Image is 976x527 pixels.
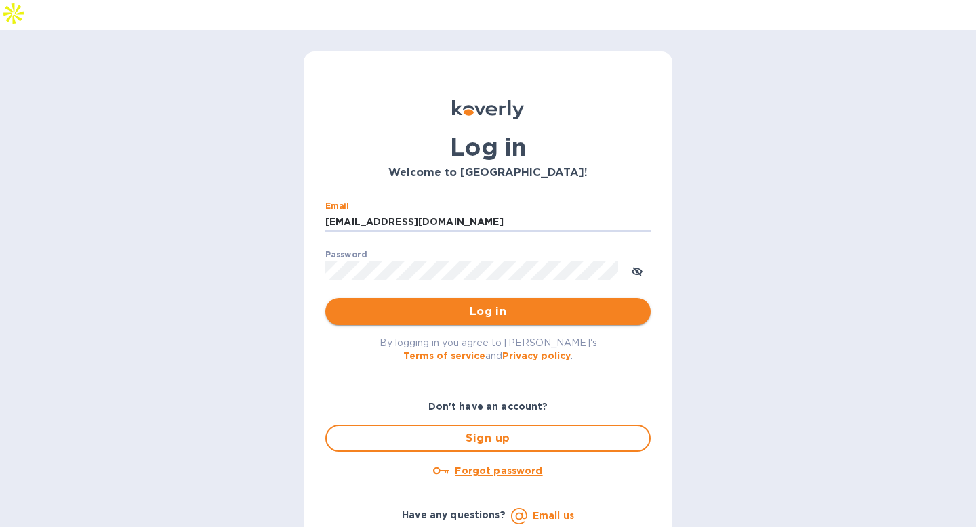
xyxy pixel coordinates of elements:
span: Log in [336,303,640,320]
b: Don't have an account? [428,401,548,412]
h3: Welcome to [GEOGRAPHIC_DATA]! [325,167,651,180]
button: Log in [325,298,651,325]
h1: Log in [325,133,651,161]
img: Koverly [452,100,524,119]
span: Sign up [338,430,638,446]
a: Terms of service [403,350,485,361]
input: Enter email address [325,212,651,232]
button: toggle password visibility [624,257,651,284]
b: Have any questions? [402,509,506,520]
button: Sign up [325,425,651,452]
label: Email [325,202,349,210]
a: Email us [533,510,574,521]
span: By logging in you agree to [PERSON_NAME]'s and . [380,337,597,361]
a: Privacy policy [502,350,571,361]
label: Password [325,251,367,259]
u: Forgot password [455,465,542,476]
